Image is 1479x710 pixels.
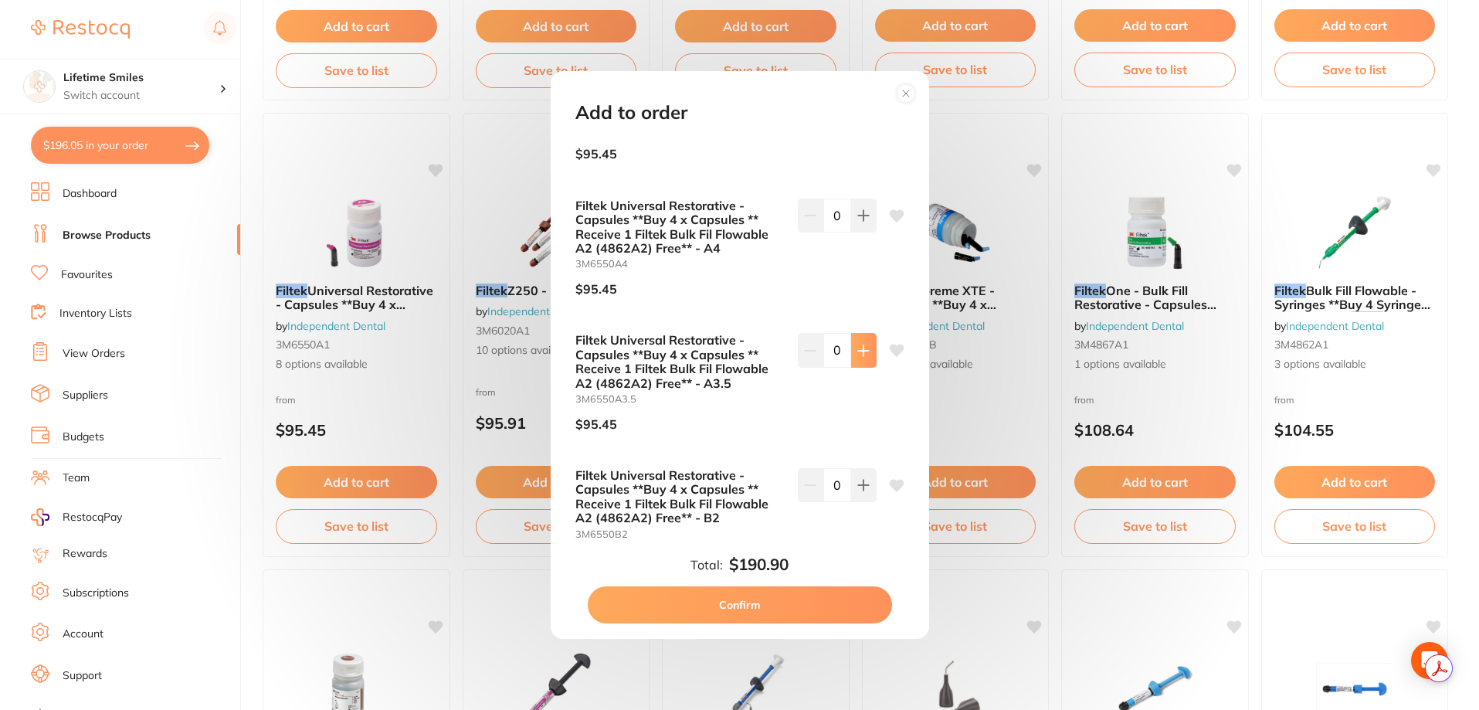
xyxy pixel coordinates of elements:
[575,102,687,124] h2: Add to order
[729,555,789,574] b: $190.90
[575,468,785,525] b: Filtek Universal Restorative - Capsules **Buy 4 x Capsules ** Receive 1 Filtek Bulk Fil Flowable ...
[575,282,617,296] p: $95.45
[575,333,785,390] b: Filtek Universal Restorative - Capsules **Buy 4 x Capsules ** Receive 1 Filtek Bulk Fil Flowable ...
[575,258,785,270] small: 3M6550A4
[575,528,785,540] small: 3M6550B2
[1411,642,1448,679] div: Open Intercom Messenger
[575,417,617,431] p: $95.45
[588,586,892,623] button: Confirm
[575,199,785,256] b: Filtek Universal Restorative - Capsules **Buy 4 x Capsules ** Receive 1 Filtek Bulk Fil Flowable ...
[690,558,723,572] label: Total:
[575,147,617,161] p: $95.45
[575,393,785,405] small: 3M6550A3.5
